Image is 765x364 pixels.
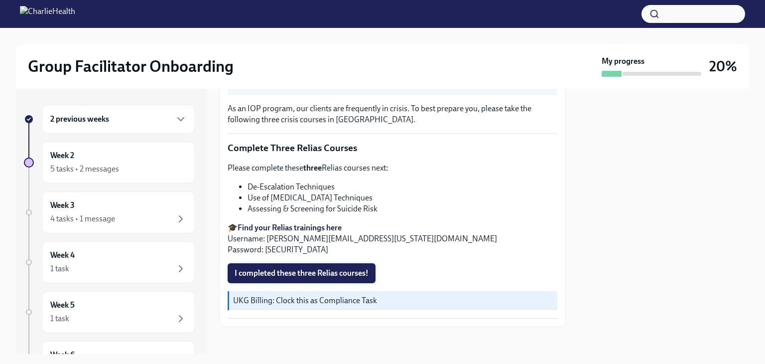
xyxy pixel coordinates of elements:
h3: 20% [709,57,737,75]
p: UKG Billing: Clock this as Compliance Task [233,295,553,306]
li: Assessing & Screening for Suicide Risk [248,203,557,214]
div: 1 task [50,263,69,274]
a: Week 34 tasks • 1 message [24,191,195,233]
h6: Week 2 [50,150,74,161]
h6: Week 4 [50,250,75,261]
p: As an IOP program, our clients are frequently in crisis. To best prepare you, please take the fol... [228,103,557,125]
h2: Group Facilitator Onboarding [28,56,234,76]
p: 🎓 Username: [PERSON_NAME][EMAIL_ADDRESS][US_STATE][DOMAIN_NAME] Password: [SECURITY_DATA] [228,222,557,255]
li: De-Escalation Techniques [248,182,557,192]
p: Complete Three Relias Courses [228,142,557,155]
div: 5 tasks • 2 messages [50,164,119,175]
li: Use of [MEDICAL_DATA] Techniques [248,192,557,203]
h6: Week 3 [50,200,75,211]
button: I completed these three Relias courses! [228,263,376,283]
div: 4 tasks • 1 message [50,213,115,224]
a: Week 41 task [24,241,195,283]
a: Week 51 task [24,291,195,333]
p: Please complete these Relias courses next: [228,163,557,174]
img: CharlieHealth [20,6,75,22]
h6: 2 previous weeks [50,114,109,125]
div: 1 task [50,313,69,324]
a: Find your Relias trainings here [238,223,342,232]
span: I completed these three Relias courses! [235,268,369,278]
h6: Week 6 [50,350,75,361]
a: Week 25 tasks • 2 messages [24,142,195,183]
div: 2 previous weeks [42,105,195,134]
strong: three [303,163,322,173]
h6: Week 5 [50,300,75,311]
strong: My progress [602,56,644,67]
